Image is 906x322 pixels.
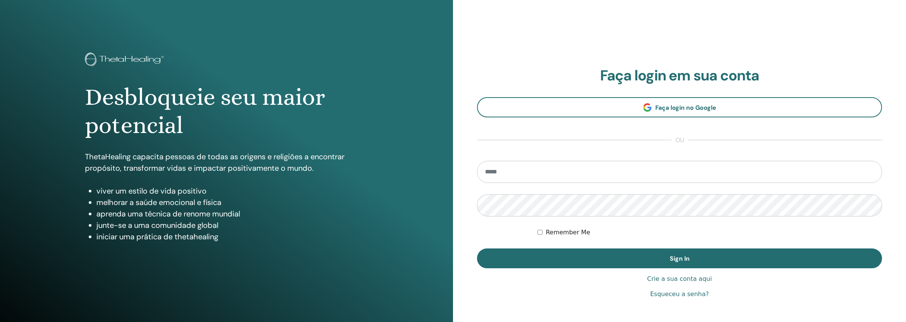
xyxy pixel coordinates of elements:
[85,83,368,140] h1: Desbloqueie seu maior potencial
[670,255,690,263] span: Sign In
[538,228,882,237] div: Keep me authenticated indefinitely or until I manually logout
[546,228,590,237] label: Remember Me
[647,274,712,284] a: Crie a sua conta aqui
[85,151,368,174] p: ThetaHealing capacita pessoas de todas as origens e religiões a encontrar propósito, transformar ...
[655,104,716,112] span: Faça login no Google
[672,136,688,145] span: ou
[96,219,368,231] li: junte-se a uma comunidade global
[477,248,882,268] button: Sign In
[96,231,368,242] li: iniciar uma prática de thetahealing
[477,97,882,117] a: Faça login no Google
[96,197,368,208] li: melhorar a saúde emocional e física
[96,185,368,197] li: viver um estilo de vida positivo
[650,290,709,299] a: Esqueceu a senha?
[477,67,882,85] h2: Faça login em sua conta
[96,208,368,219] li: aprenda uma técnica de renome mundial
